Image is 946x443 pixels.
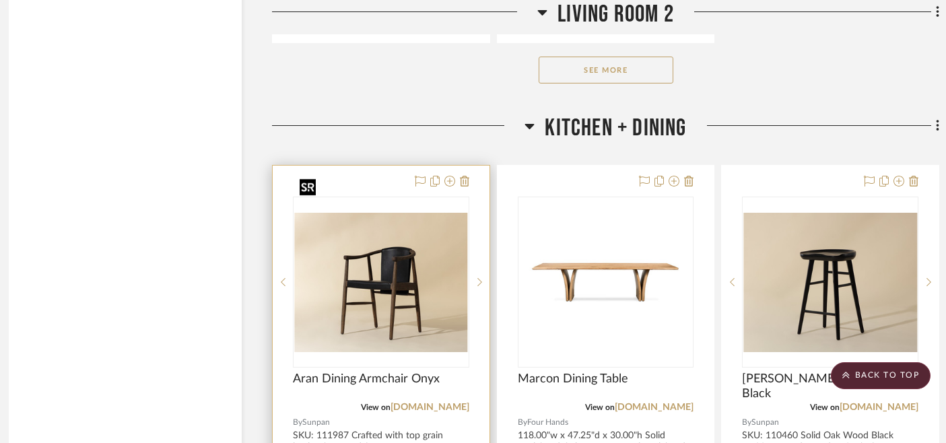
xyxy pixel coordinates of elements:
[294,197,469,367] div: 0
[518,416,527,429] span: By
[391,403,469,412] a: [DOMAIN_NAME]
[545,114,686,143] span: Kitchen + Dining
[840,403,918,412] a: [DOMAIN_NAME]
[293,372,440,386] span: Aran Dining Armchair Onyx
[743,197,918,367] div: 0
[751,416,779,429] span: Sunpan
[521,198,689,366] img: Marcon Dining Table
[361,403,391,411] span: View on
[742,416,751,429] span: By
[742,372,918,401] span: [PERSON_NAME] Counter Stool Black
[743,213,917,351] img: Dominic Counter Stool Black
[518,372,628,386] span: Marcon Dining Table
[539,57,673,83] button: See More
[615,403,694,412] a: [DOMAIN_NAME]
[810,403,840,411] span: View on
[294,213,468,351] img: Aran Dining Armchair Onyx
[527,416,568,429] span: Four Hands
[585,403,615,411] span: View on
[518,197,694,367] div: 0
[831,362,931,389] scroll-to-top-button: BACK TO TOP
[293,416,302,429] span: By
[302,416,330,429] span: Sunpan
